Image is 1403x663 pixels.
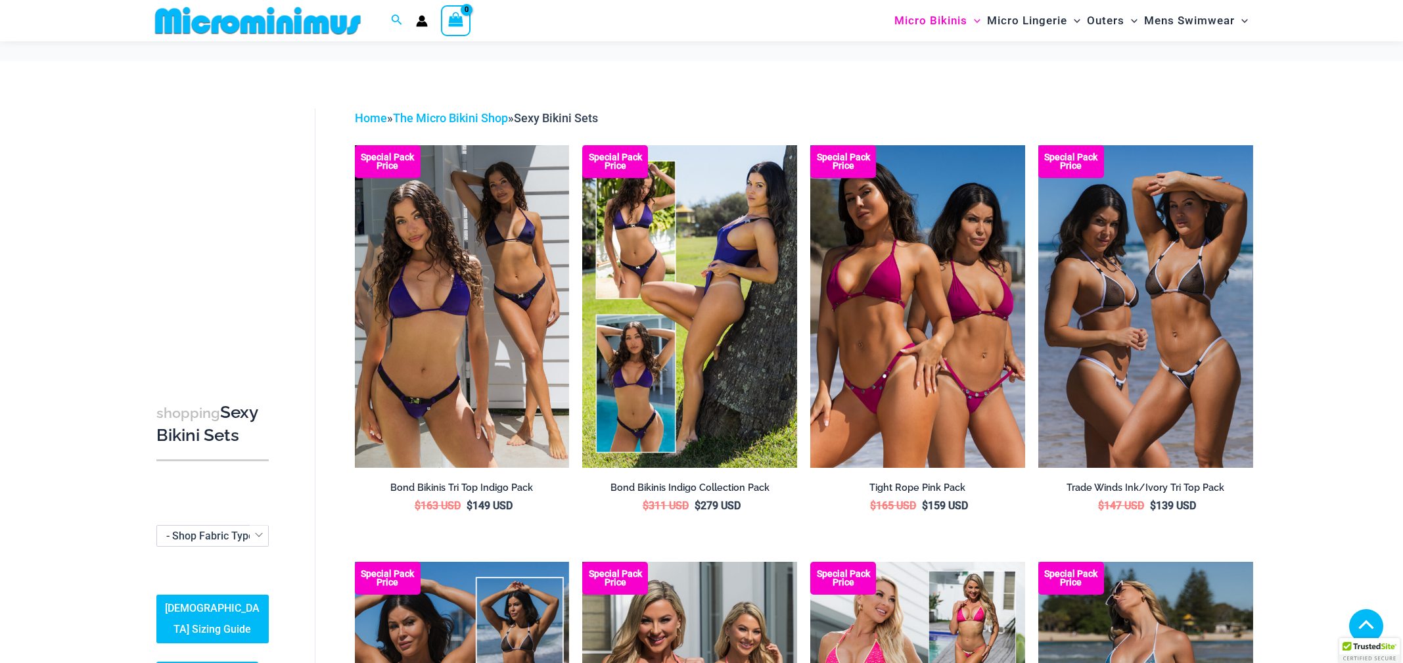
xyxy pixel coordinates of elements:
a: OutersMenu ToggleMenu Toggle [1084,4,1141,37]
span: $ [467,499,472,512]
h2: Tight Rope Pink Pack [810,482,1025,494]
a: Bond Bikinis Indigo Collection Pack [582,482,797,499]
span: $ [643,499,649,512]
img: MM SHOP LOGO FLAT [150,6,366,35]
span: - Shop Fabric Type [166,530,254,542]
span: Mens Swimwear [1144,4,1235,37]
a: Account icon link [416,15,428,27]
bdi: 163 USD [415,499,461,512]
span: Menu Toggle [1067,4,1080,37]
bdi: 139 USD [1150,499,1196,512]
a: Micro LingerieMenu ToggleMenu Toggle [984,4,1084,37]
bdi: 279 USD [695,499,741,512]
b: Special Pack Price [810,153,876,170]
h2: Trade Winds Ink/Ivory Tri Top Pack [1038,482,1253,494]
h2: Bond Bikinis Tri Top Indigo Pack [355,482,570,494]
a: Mens SwimwearMenu ToggleMenu Toggle [1141,4,1251,37]
a: Collection Pack F Collection Pack B (3)Collection Pack B (3) [810,145,1025,467]
span: shopping [156,405,220,421]
a: Home [355,111,387,125]
span: $ [870,499,876,512]
span: $ [1150,499,1156,512]
a: Top Bum Pack Top Bum Pack bTop Bum Pack b [1038,145,1253,467]
a: Bond Indigo Tri Top Pack (1) Bond Indigo Tri Top Pack Back (1)Bond Indigo Tri Top Pack Back (1) [355,145,570,467]
a: View Shopping Cart, empty [441,5,471,35]
img: Collection Pack F [810,145,1025,467]
span: Outers [1087,4,1124,37]
img: Bond Indigo Tri Top Pack (1) [355,145,570,467]
span: Micro Lingerie [987,4,1067,37]
bdi: 311 USD [643,499,689,512]
span: Sexy Bikini Sets [514,111,598,125]
b: Special Pack Price [1038,153,1104,170]
img: Top Bum Pack [1038,145,1253,467]
span: Menu Toggle [967,4,980,37]
a: The Micro Bikini Shop [393,111,508,125]
a: Micro BikinisMenu ToggleMenu Toggle [891,4,984,37]
bdi: 165 USD [870,499,916,512]
b: Special Pack Price [810,570,876,587]
div: TrustedSite Certified [1339,638,1400,663]
span: - Shop Fabric Type [156,525,269,547]
h3: Sexy Bikini Sets [156,401,269,447]
span: Micro Bikinis [894,4,967,37]
span: $ [415,499,421,512]
a: Search icon link [391,12,403,29]
span: $ [695,499,701,512]
bdi: 159 USD [922,499,968,512]
a: Bond Bikinis Tri Top Indigo Pack [355,482,570,499]
span: - Shop Fabric Type [157,526,268,546]
b: Special Pack Price [582,570,648,587]
a: Trade Winds Ink/Ivory Tri Top Pack [1038,482,1253,499]
span: $ [922,499,928,512]
nav: Site Navigation [889,2,1254,39]
b: Special Pack Price [355,570,421,587]
b: Special Pack Price [1038,570,1104,587]
h2: Bond Bikinis Indigo Collection Pack [582,482,797,494]
iframe: TrustedSite Certified [156,98,275,361]
bdi: 147 USD [1098,499,1144,512]
a: Bond Inidgo Collection Pack (10) Bond Indigo Bikini Collection Pack Back (6)Bond Indigo Bikini Co... [582,145,797,467]
b: Special Pack Price [582,153,648,170]
span: » » [355,111,598,125]
span: Menu Toggle [1124,4,1138,37]
b: Special Pack Price [355,153,421,170]
span: $ [1098,499,1104,512]
a: [DEMOGRAPHIC_DATA] Sizing Guide [156,595,269,643]
img: Bond Inidgo Collection Pack (10) [582,145,797,467]
bdi: 149 USD [467,499,513,512]
a: Tight Rope Pink Pack [810,482,1025,499]
span: Menu Toggle [1235,4,1248,37]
